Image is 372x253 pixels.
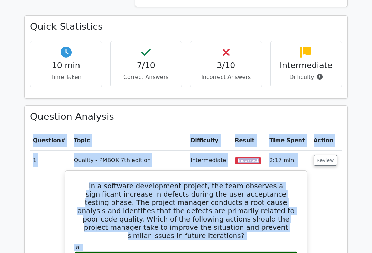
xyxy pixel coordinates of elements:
[276,73,336,81] p: Difficulty
[30,21,342,33] h3: Quick Statistics
[76,244,81,251] span: a.
[188,151,232,170] td: Intermediate
[71,131,188,151] th: Topic
[33,137,61,144] span: Question
[188,131,232,151] th: Difficulty
[74,182,298,240] h5: In a software development project, the team observes a significant increase in defects during the...
[30,151,71,170] td: 1
[116,61,176,70] h4: 7/10
[276,61,336,70] h4: Intermediate
[116,73,176,81] p: Correct Answers
[71,151,188,170] td: Quality - PMBOK 7th edition
[36,73,96,81] p: Time Taken
[235,157,261,164] span: Incorrect
[267,151,310,170] td: 2:17 min.
[314,155,337,166] button: Review
[36,61,96,70] h4: 10 min
[30,111,342,123] h3: Question Analysis
[232,131,267,151] th: Result
[30,131,71,151] th: #
[196,61,256,70] h4: 3/10
[267,131,310,151] th: Time Spent
[311,131,342,151] th: Action
[196,73,256,81] p: Incorrect Answers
